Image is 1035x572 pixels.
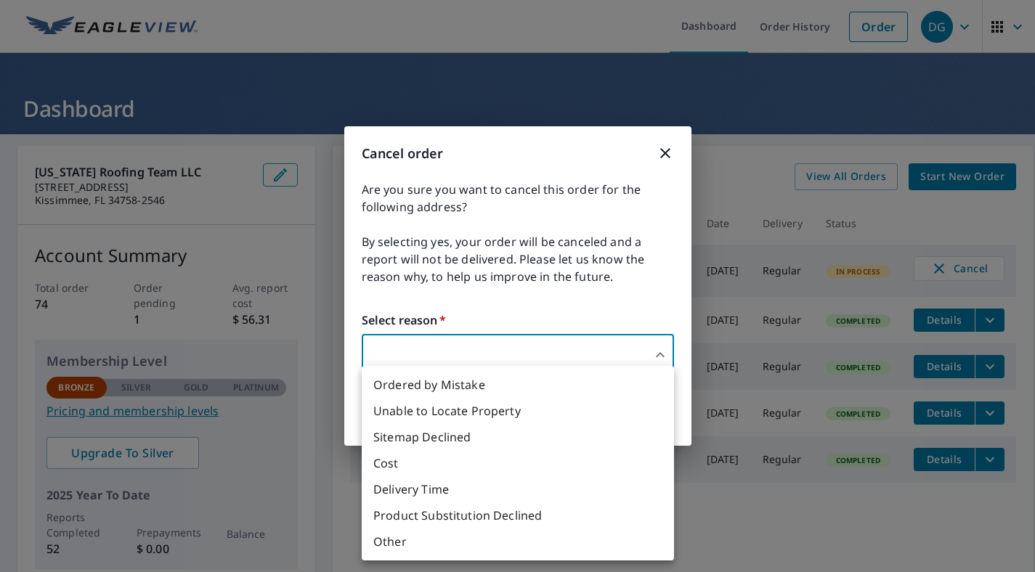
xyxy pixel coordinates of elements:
[362,528,674,555] li: Other
[362,450,674,476] li: Cost
[362,398,674,424] li: Unable to Locate Property
[362,476,674,502] li: Delivery Time
[362,502,674,528] li: Product Substitution Declined
[362,372,674,398] li: Ordered by Mistake
[362,424,674,450] li: Sitemap Declined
